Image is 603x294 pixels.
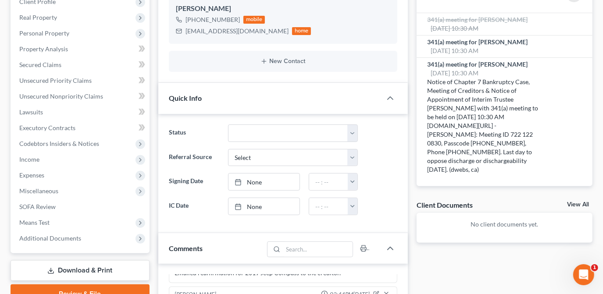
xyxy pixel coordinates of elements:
a: Lawsuits [12,104,150,120]
span: Property Analysis [19,45,68,53]
div: [EMAIL_ADDRESS][DOMAIN_NAME] [186,27,289,35]
span: [DATE] 10:30 AM [431,47,478,54]
span: Codebtors Insiders & Notices [19,140,99,147]
a: Unsecured Priority Claims [12,73,150,89]
a: Download & Print [11,260,150,281]
span: Personal Property [19,29,69,37]
span: SOFA Review [19,203,56,210]
span: 341(a) meeting for [PERSON_NAME] [427,38,528,46]
a: None [228,198,300,215]
p: No client documents yet. [424,220,585,229]
div: [PHONE_NUMBER] [186,15,240,24]
iframe: Intercom live chat [573,264,594,285]
a: SOFA Review [12,199,150,215]
a: Unsecured Nonpriority Claims [12,89,150,104]
input: Search... [283,242,353,257]
a: None [228,174,300,190]
span: Lawsuits [19,108,43,116]
span: Expenses [19,171,44,179]
button: New Contact [176,58,390,65]
span: Unsecured Nonpriority Claims [19,92,103,100]
span: Additional Documents [19,234,81,242]
span: Secured Claims [19,61,61,68]
span: Quick Info [169,94,202,102]
span: Unsecured Priority Claims [19,77,92,84]
div: [PERSON_NAME] [176,4,390,14]
a: Property Analysis [12,41,150,57]
span: Comments [169,244,203,252]
input: -- : -- [309,174,348,190]
a: Secured Claims [12,57,150,73]
span: Miscellaneous [19,187,58,195]
label: Referral Source [164,149,224,166]
span: [DATE] 10:30 AM [431,25,478,32]
span: [DATE] 10:30 AM [431,69,478,77]
label: Status [164,124,224,142]
div: Notice of Chapter 7 Bankruptcy Case, Meeting of Creditors & Notice of Appointment of Interim Trus... [427,78,541,174]
div: home [292,27,311,35]
a: Executory Contracts [12,120,150,136]
div: mobile [243,16,265,24]
span: Real Property [19,14,57,21]
label: IC Date [164,198,224,215]
span: Executory Contracts [19,124,75,131]
a: View All [567,202,589,208]
input: -- : -- [309,198,348,215]
label: Signing Date [164,173,224,191]
span: 1 [591,264,598,271]
span: 341(a) meeting for [PERSON_NAME] [427,60,528,68]
span: Means Test [19,219,50,226]
div: Client Documents [417,200,473,209]
span: Income [19,156,39,163]
span: 341(a) meeting for [PERSON_NAME] [427,16,528,23]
